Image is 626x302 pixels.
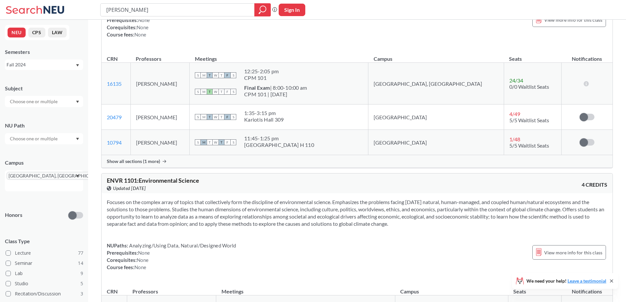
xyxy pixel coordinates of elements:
div: Fall 2024 [7,61,75,68]
span: Class Type [5,238,83,245]
span: Show all sections (1 more) [107,158,160,164]
svg: Dropdown arrow [76,101,79,103]
span: None [134,264,146,270]
span: M [201,114,207,120]
a: 20479 [107,114,122,120]
svg: magnifying glass [259,5,267,14]
span: T [207,89,213,95]
span: W [213,139,219,145]
span: View more info for this class [544,16,602,24]
span: M [201,139,207,145]
label: Seminar [6,259,83,267]
div: Dropdown arrow [5,133,83,144]
span: None [134,32,146,37]
input: Choose one or multiple [7,135,62,143]
div: Campus [5,159,83,166]
div: Semesters [5,48,83,56]
input: Choose one or multiple [7,98,62,105]
span: T [219,139,224,145]
p: Honors [5,211,22,219]
span: T [207,114,213,120]
div: [GEOGRAPHIC_DATA] H 110 [244,142,314,148]
svg: Dropdown arrow [76,64,79,67]
td: [PERSON_NAME] [130,130,190,155]
div: Subject [5,85,83,92]
div: 12:25 - 2:05 pm [244,68,279,75]
span: 4 / 49 [509,111,520,117]
input: Class, professor, course number, "phrase" [105,4,250,15]
span: T [219,114,224,120]
span: W [213,72,219,78]
span: S [195,114,201,120]
span: 3 [81,290,83,297]
span: View more info for this class [544,248,602,257]
div: magnifying glass [254,3,271,16]
span: We need your help! [526,279,606,283]
span: S [195,89,201,95]
svg: Dropdown arrow [76,175,79,177]
label: Studio [6,279,83,288]
button: NEU [8,28,26,37]
span: T [207,72,213,78]
div: 11:45 - 1:25 pm [244,135,314,142]
div: CPM 101 | [DATE] [244,91,307,98]
th: Notifications [562,49,613,63]
span: None [137,257,149,263]
span: None [137,24,149,30]
div: CPM 101 [244,75,279,81]
div: CRN [107,288,118,295]
svg: Dropdown arrow [76,138,79,140]
span: F [224,72,230,78]
span: F [224,139,230,145]
th: Seats [504,49,561,63]
span: F [224,114,230,120]
span: M [201,89,207,95]
label: Recitation/Discussion [6,290,83,298]
th: Campus [368,49,504,63]
a: 16135 [107,81,122,87]
div: NUPaths: Prerequisites: Corequisites: Course fees: [107,242,236,271]
span: T [219,72,224,78]
span: 1 / 48 [509,136,520,142]
span: M [201,72,207,78]
span: T [219,89,224,95]
td: [GEOGRAPHIC_DATA] [368,105,504,130]
th: Campus [395,281,508,295]
button: LAW [48,28,67,37]
td: [GEOGRAPHIC_DATA] [368,130,504,155]
div: NU Path [5,122,83,129]
div: | 8:00-10:00 am [244,84,307,91]
span: 9 [81,270,83,277]
div: Fall 2024Dropdown arrow [5,59,83,70]
td: [GEOGRAPHIC_DATA], [GEOGRAPHIC_DATA] [368,63,504,105]
span: 77 [78,249,83,257]
a: Leave a testimonial [568,278,606,284]
span: 4 CREDITS [582,181,607,188]
span: 24 / 34 [509,77,523,83]
div: 1:35 - 3:15 pm [244,110,284,116]
span: 5/5 Waitlist Seats [509,117,549,123]
button: CPS [28,28,45,37]
span: 14 [78,260,83,267]
label: Lab [6,269,83,278]
th: Professors [127,281,216,295]
div: Kariotis Hall 309 [244,116,284,123]
section: Focuses on the complex array of topics that collectively form the discipline of environmental sci... [107,198,607,227]
span: S [195,72,201,78]
span: S [230,139,236,145]
span: 0/0 Waitlist Seats [509,83,549,90]
th: Meetings [216,281,395,295]
th: Professors [130,49,190,63]
span: W [213,89,219,95]
div: NUPaths: Prerequisites: Corequisites: Course fees: [107,9,178,38]
span: S [230,72,236,78]
b: Final Exam [244,84,270,91]
span: ENVR 1101 : Environmental Science [107,177,199,184]
td: [PERSON_NAME] [130,63,190,105]
span: Analyzing/Using Data, Natural/Designed World [128,243,236,248]
div: [GEOGRAPHIC_DATA], [GEOGRAPHIC_DATA]X to remove pillDropdown arrow [5,170,83,191]
span: None [138,17,150,23]
span: T [207,139,213,145]
span: 5 [81,280,83,287]
a: 10794 [107,139,122,146]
